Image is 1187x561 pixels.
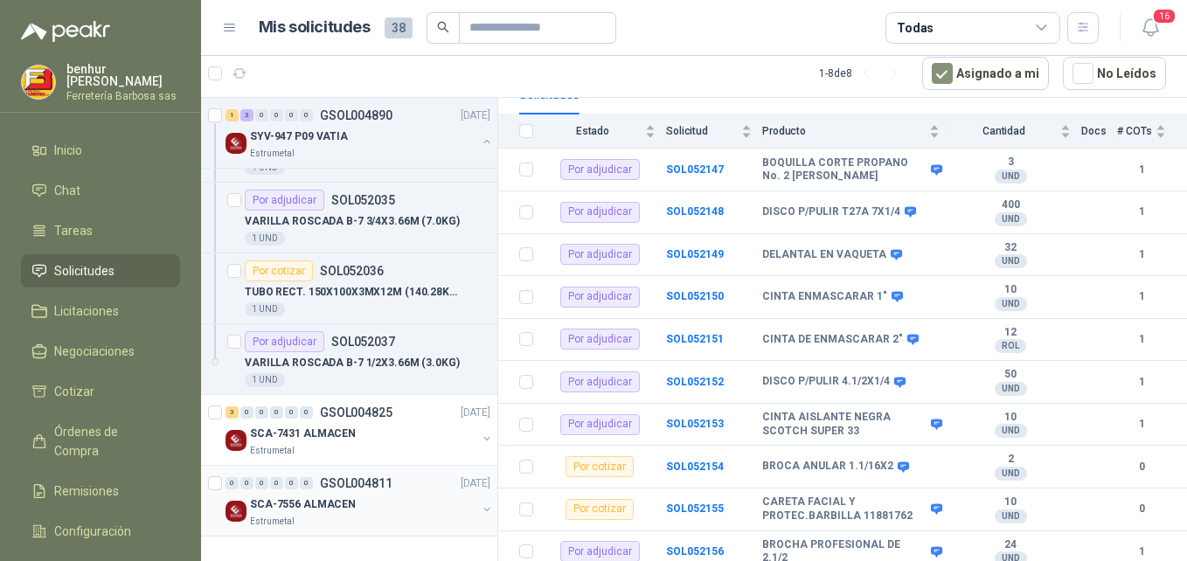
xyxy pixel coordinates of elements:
[1063,57,1166,90] button: No Leídos
[995,254,1027,268] div: UND
[21,474,180,508] a: Remisiones
[762,125,926,137] span: Producto
[250,426,356,442] p: SCA-7431 ALMACEN
[21,375,180,408] a: Cotizar
[666,248,724,260] a: SOL052149
[54,422,163,461] span: Órdenes de Compra
[300,477,313,489] div: 0
[201,183,497,253] a: Por adjudicarSOL052035VARILLA ROSCADA B-7 3/4X3.66M (7.0KG)1 UND
[995,339,1026,353] div: ROL
[54,382,94,401] span: Cotizar
[762,411,927,438] b: CINTA AISLANTE NEGRA SCOTCH SUPER 33
[950,241,1071,255] b: 32
[461,405,490,421] p: [DATE]
[255,477,268,489] div: 0
[560,414,640,435] div: Por adjudicar
[950,283,1071,297] b: 10
[1117,125,1152,137] span: # COTs
[666,461,724,473] a: SOL052154
[226,402,494,458] a: 3 0 0 0 0 0 GSOL004825[DATE] Company LogoSCA-7431 ALMACENEstrumetal
[1117,204,1166,220] b: 1
[950,198,1071,212] b: 400
[331,336,395,348] p: SOL052037
[566,499,634,520] div: Por cotizar
[950,368,1071,382] b: 50
[300,406,313,419] div: 0
[250,128,348,145] p: SYV-947 P09 VATIA
[1117,459,1166,475] b: 0
[54,141,82,160] span: Inicio
[245,232,285,246] div: 1 UND
[666,205,724,218] a: SOL052148
[54,522,131,541] span: Configuración
[950,125,1057,137] span: Cantidad
[201,253,497,324] a: Por cotizarSOL052036TUBO RECT. 150X100X3MX12M (140.28KG)A5001 UND
[950,495,1071,509] b: 10
[560,329,640,350] div: Por adjudicar
[1152,8,1177,24] span: 16
[950,411,1071,425] b: 10
[385,17,413,38] span: 38
[762,248,886,262] b: DELANTAL EN VAQUETA
[666,333,724,345] b: SOL052151
[1117,501,1166,517] b: 0
[1081,114,1117,149] th: Docs
[21,214,180,247] a: Tareas
[245,190,324,211] div: Por adjudicar
[819,59,908,87] div: 1 - 8 de 8
[666,163,724,176] a: SOL052147
[666,376,724,388] a: SOL052152
[54,301,119,321] span: Licitaciones
[1117,416,1166,433] b: 1
[544,114,666,149] th: Estado
[762,114,950,149] th: Producto
[1117,374,1166,391] b: 1
[226,473,494,529] a: 0 0 0 0 0 0 GSOL004811[DATE] Company LogoSCA-7556 ALMACENEstrumetal
[666,125,738,137] span: Solicitud
[255,109,268,121] div: 0
[250,496,356,513] p: SCA-7556 ALMACEN
[226,430,246,451] img: Company Logo
[226,109,239,121] div: 1
[666,290,724,302] a: SOL052150
[544,125,642,137] span: Estado
[240,406,253,419] div: 0
[285,406,298,419] div: 0
[560,202,640,223] div: Por adjudicar
[226,105,494,161] a: 1 3 0 0 0 0 GSOL004890[DATE] Company LogoSYV-947 P09 VATIAEstrumetal
[762,460,893,474] b: BROCA ANULAR 1.1/16X2
[995,170,1027,184] div: UND
[240,477,253,489] div: 0
[762,375,890,389] b: DISCO P/PULIR 4.1/2X1/4
[54,342,135,361] span: Negociaciones
[21,415,180,467] a: Órdenes de Compra
[666,418,724,430] b: SOL052153
[437,21,449,33] span: search
[22,66,55,99] img: Company Logo
[1117,331,1166,348] b: 1
[320,109,392,121] p: GSOL004890
[226,406,239,419] div: 3
[240,109,253,121] div: 3
[666,545,724,558] a: SOL052156
[270,109,283,121] div: 0
[566,456,634,477] div: Por cotizar
[54,181,80,200] span: Chat
[226,133,246,154] img: Company Logo
[245,260,313,281] div: Por cotizar
[560,244,640,265] div: Por adjudicar
[270,406,283,419] div: 0
[560,371,640,392] div: Por adjudicar
[1117,114,1187,149] th: # COTs
[995,424,1027,438] div: UND
[995,297,1027,311] div: UND
[950,156,1071,170] b: 3
[245,284,462,301] p: TUBO RECT. 150X100X3MX12M (140.28KG)A500
[21,134,180,167] a: Inicio
[950,538,1071,552] b: 24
